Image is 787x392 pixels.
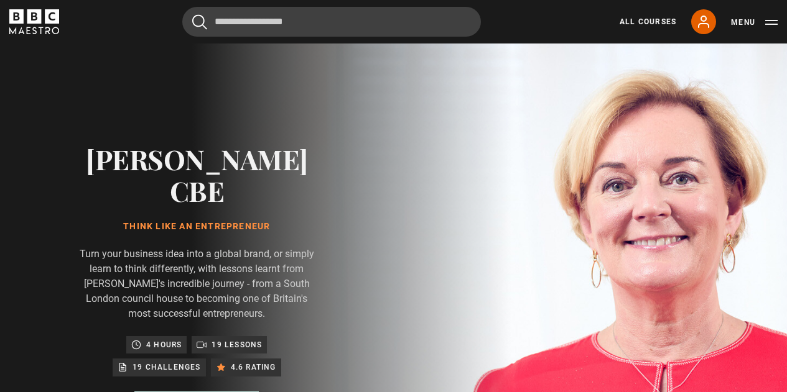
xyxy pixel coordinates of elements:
input: Search [182,7,481,37]
button: Submit the search query [192,14,207,30]
p: 19 lessons [212,339,262,351]
svg: BBC Maestro [9,9,59,34]
p: Turn your business idea into a global brand, or simply learn to think differently, with lessons l... [75,247,319,321]
a: All Courses [620,16,676,27]
p: 19 Challenges [133,361,201,373]
h1: Think Like an Entrepreneur [75,222,319,232]
p: 4.6 rating [231,361,276,373]
button: Toggle navigation [731,16,778,29]
p: 4 hours [146,339,182,351]
h2: [PERSON_NAME] CBE [75,143,319,207]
